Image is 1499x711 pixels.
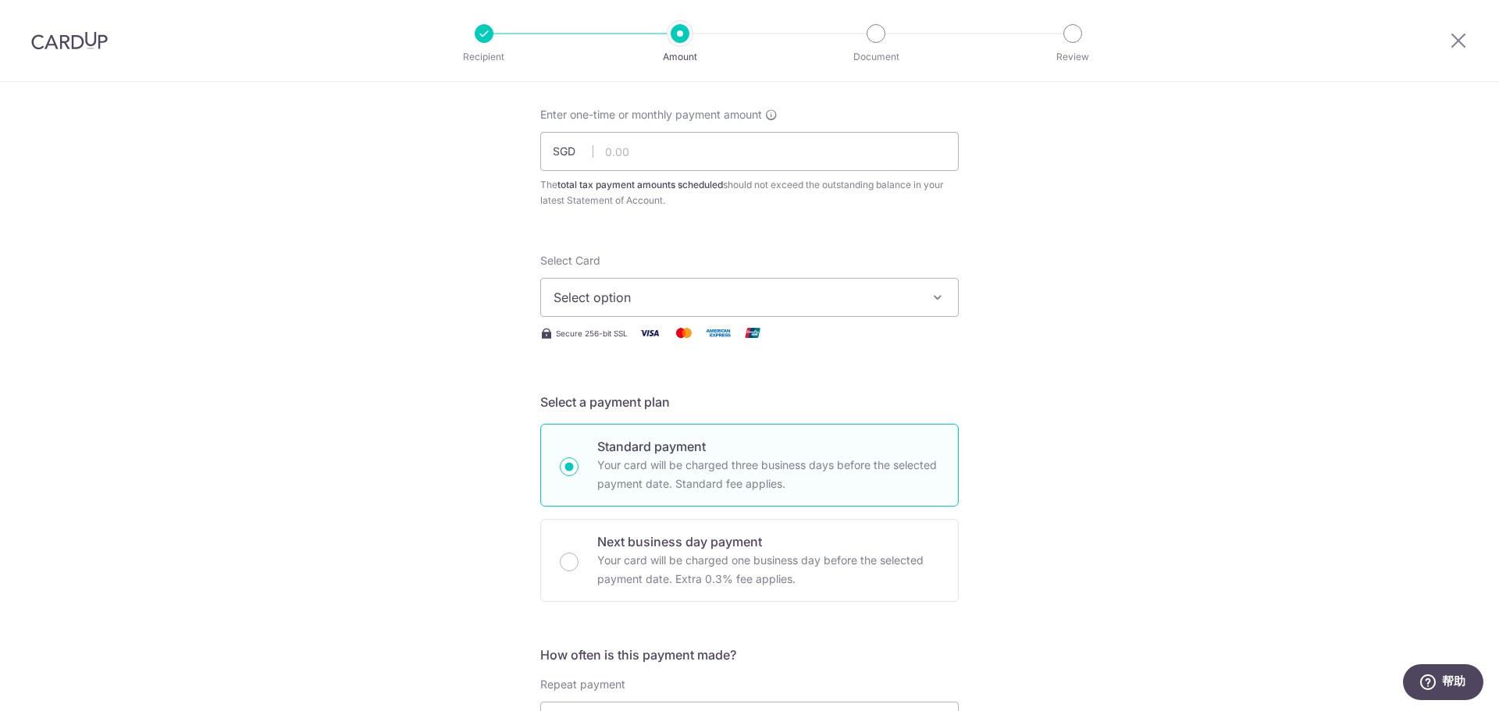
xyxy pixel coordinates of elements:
[540,278,959,317] button: Select option
[31,31,108,50] img: CardUp
[597,532,939,551] p: Next business day payment
[597,551,939,588] p: Your card will be charged one business day before the selected payment date. Extra 0.3% fee applies.
[540,393,959,411] h5: Select a payment plan
[540,677,625,692] label: Repeat payment
[1015,49,1130,65] p: Review
[554,288,917,307] span: Select option
[556,327,628,340] span: Secure 256-bit SSL
[818,49,934,65] p: Document
[557,179,723,190] b: total tax payment amounts scheduled
[597,456,939,493] p: Your card will be charged three business days before the selected payment date. Standard fee appl...
[634,323,665,343] img: Visa
[703,323,734,343] img: American Express
[426,49,542,65] p: Recipient
[540,254,600,267] span: translation missing: en.payables.payment_networks.credit_card.summary.labels.select_card
[553,144,593,159] span: SGD
[1402,664,1483,703] iframe: 打开一个小组件，您可以在其中找到更多信息
[540,107,762,123] span: Enter one-time or monthly payment amount
[540,645,959,664] h5: How often is this payment made?
[597,437,939,456] p: Standard payment
[622,49,738,65] p: Amount
[668,323,700,343] img: Mastercard
[540,177,959,208] div: The should not exceed the outstanding balance in your latest Statement of Account.
[737,323,768,343] img: Union Pay
[540,132,959,171] input: 0.00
